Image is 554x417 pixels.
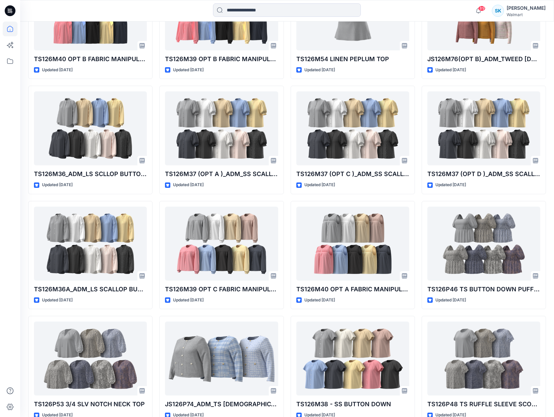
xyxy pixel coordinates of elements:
[34,285,147,294] p: TS126M36A_ADM_LS SCALLOP BUTTON DOWN
[34,322,147,395] a: TS126P53 3/4 SLV NOTCH NECK TOP
[34,207,147,281] a: TS126M36A_ADM_LS SCALLOP BUTTON DOWN
[34,54,147,64] p: TS126M40 OPT B FABRIC MANIPULATION SHELL
[296,91,409,165] a: TS126M37 (OPT C )_ADM_SS SCALLOP BUTTON DOWN
[296,169,409,179] p: TS126M37 (OPT C )_ADM_SS SCALLOP BUTTON DOWN
[427,91,540,165] a: TS126M37 (OPT D )_ADM_SS SCALLOP BUTTON DOWN
[507,12,546,17] div: Walmart
[165,322,278,395] a: JS126P74_ADM_TS LADY LIKE TWEED JACKET
[42,297,73,304] p: Updated [DATE]
[296,207,409,281] a: TS126M40 OPT A FABRIC MANIPULATED SHELL
[435,297,466,304] p: Updated [DATE]
[165,207,278,281] a: TS126M39 OPT C FABRIC MANIPULATION LS TOP
[42,181,73,189] p: Updated [DATE]
[304,297,335,304] p: Updated [DATE]
[304,181,335,189] p: Updated [DATE]
[34,91,147,165] a: TS126M36_ADM_LS SCLLOP BUTTON DOWN
[427,322,540,395] a: TS126P48 TS RUFFLE SLEEVE SCOOP TEE
[165,91,278,165] a: TS126M37 (OPT A )_ADM_SS SCALLOP BUTTON DOWN
[173,67,204,74] p: Updated [DATE]
[42,67,73,74] p: Updated [DATE]
[427,207,540,281] a: TS126P46 TS BUTTON DOWN PUFF SLV
[492,5,504,17] div: SK
[296,400,409,409] p: TS126M38 - SS BUTTON DOWN
[173,297,204,304] p: Updated [DATE]
[165,54,278,64] p: TS126M39 OPT B FABRIC MANIPULATED LS TOP
[173,181,204,189] p: Updated [DATE]
[304,67,335,74] p: Updated [DATE]
[478,6,485,11] span: 89
[296,285,409,294] p: TS126M40 OPT A FABRIC MANIPULATED SHELL
[427,400,540,409] p: TS126P48 TS RUFFLE SLEEVE SCOOP TEE
[435,67,466,74] p: Updated [DATE]
[507,4,546,12] div: [PERSON_NAME]
[427,54,540,64] p: JS126M76(OPT B)_ADM_TWEED [DEMOGRAPHIC_DATA] LIKE JACKET
[34,400,147,409] p: TS126P53 3/4 SLV NOTCH NECK TOP
[165,400,278,409] p: JS126P74_ADM_TS [DEMOGRAPHIC_DATA] LIKE TWEED JACKET
[296,54,409,64] p: TS126M54 LINEN PEPLUM TOP
[165,169,278,179] p: TS126M37 (OPT A )_ADM_SS SCALLOP BUTTON DOWN
[427,169,540,179] p: TS126M37 (OPT D )_ADM_SS SCALLOP BUTTON DOWN
[435,181,466,189] p: Updated [DATE]
[427,285,540,294] p: TS126P46 TS BUTTON DOWN PUFF SLV
[34,169,147,179] p: TS126M36_ADM_LS SCLLOP BUTTON DOWN
[296,322,409,395] a: TS126M38 - SS BUTTON DOWN
[165,285,278,294] p: TS126M39 OPT C FABRIC MANIPULATION LS TOP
